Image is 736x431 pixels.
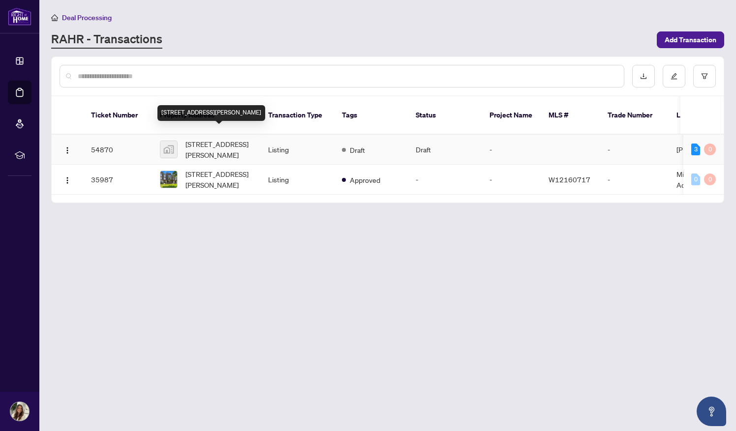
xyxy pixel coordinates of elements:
[152,96,260,135] th: Property Address
[8,7,31,26] img: logo
[701,73,708,80] span: filter
[10,402,29,421] img: Profile Icon
[482,96,541,135] th: Project Name
[62,13,112,22] span: Deal Processing
[83,96,152,135] th: Ticket Number
[334,96,408,135] th: Tags
[482,165,541,195] td: -
[671,73,677,80] span: edit
[657,31,724,48] button: Add Transaction
[83,165,152,195] td: 35987
[665,32,716,48] span: Add Transaction
[63,176,71,184] img: Logo
[350,144,365,155] span: Draft
[260,165,334,195] td: Listing
[408,165,482,195] td: -
[600,135,669,165] td: -
[704,144,716,155] div: 0
[185,169,252,190] span: [STREET_ADDRESS][PERSON_NAME]
[60,142,75,157] button: Logo
[408,96,482,135] th: Status
[60,172,75,187] button: Logo
[63,146,71,154] img: Logo
[83,135,152,165] td: 54870
[632,65,655,87] button: download
[697,397,726,426] button: Open asap
[160,171,177,188] img: thumbnail-img
[185,139,252,160] span: [STREET_ADDRESS][PERSON_NAME]
[693,65,716,87] button: filter
[157,105,265,121] div: [STREET_ADDRESS][PERSON_NAME]
[549,175,590,184] span: W12160717
[691,173,700,185] div: 0
[260,135,334,165] td: Listing
[482,135,541,165] td: -
[541,96,600,135] th: MLS #
[350,174,380,185] span: Approved
[600,96,669,135] th: Trade Number
[691,144,700,155] div: 3
[260,96,334,135] th: Transaction Type
[408,135,482,165] td: Draft
[160,141,177,158] img: thumbnail-img
[640,73,647,80] span: download
[51,31,162,49] a: RAHR - Transactions
[51,14,58,21] span: home
[663,65,685,87] button: edit
[704,173,716,185] div: 0
[600,165,669,195] td: -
